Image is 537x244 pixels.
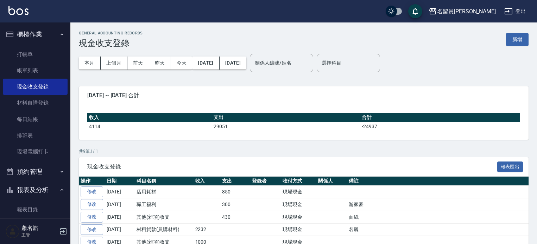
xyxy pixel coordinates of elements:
a: 報表匯出 [497,163,523,170]
a: 材料自購登錄 [3,95,68,111]
th: 日期 [105,177,135,186]
a: 修改 [81,224,103,235]
td: 名麗 [347,223,536,236]
th: 收入 [87,113,212,122]
td: [DATE] [105,211,135,223]
td: 現場現金 [281,186,316,198]
th: 收付方式 [281,177,316,186]
a: 新增 [506,36,529,42]
img: Person [6,224,20,238]
button: 前天 [127,57,149,70]
td: 其他(雜項)收支 [135,211,194,223]
button: 新增 [506,33,529,46]
p: 共 9 筆, 1 / 1 [79,148,529,154]
th: 收入 [194,177,221,186]
a: 修改 [81,186,103,197]
a: 帳單列表 [3,62,68,79]
a: 報表目錄 [3,202,68,218]
td: 材料貨款(員購材料) [135,223,194,236]
td: 29051 [212,122,360,131]
a: 排班表 [3,127,68,144]
button: 報表匯出 [497,161,523,172]
button: 預約管理 [3,163,68,181]
h5: 蕭名旂 [21,225,57,232]
td: 430 [220,211,250,223]
a: 現場電腦打卡 [3,144,68,160]
td: 店用耗材 [135,186,194,198]
td: 300 [220,198,250,211]
td: [DATE] [105,198,135,211]
button: 今天 [171,57,192,70]
button: save [408,4,422,18]
button: 昨天 [149,57,171,70]
td: 4114 [87,122,212,131]
a: 修改 [81,212,103,223]
a: 打帳單 [3,46,68,62]
div: 名留員[PERSON_NAME] [437,7,496,16]
span: 現金收支登錄 [87,163,497,170]
h2: GENERAL ACCOUNTING RECORDS [79,31,143,35]
td: 游家豪 [347,198,536,211]
button: 名留員[PERSON_NAME] [426,4,499,19]
button: 本月 [79,57,101,70]
td: 職工福利 [135,198,194,211]
th: 備註 [347,177,536,186]
td: 現場現金 [281,211,316,223]
th: 關係人 [316,177,347,186]
td: [DATE] [105,186,135,198]
th: 支出 [220,177,250,186]
th: 操作 [79,177,105,186]
th: 支出 [212,113,360,122]
button: 上個月 [101,57,127,70]
a: 每日結帳 [3,111,68,127]
button: 報表及分析 [3,181,68,199]
th: 登錄者 [250,177,281,186]
td: 現場現金 [281,198,316,211]
p: 主管 [21,232,57,238]
button: [DATE] [192,57,219,70]
span: [DATE] ~ [DATE] 合計 [87,92,520,99]
h3: 現金收支登錄 [79,38,143,48]
a: 店家日報表 [3,218,68,234]
td: 現場現金 [281,223,316,236]
a: 修改 [81,199,103,210]
td: -24937 [360,122,520,131]
button: [DATE] [220,57,246,70]
button: 櫃檯作業 [3,25,68,44]
th: 科目名稱 [135,177,194,186]
td: 2232 [194,223,221,236]
a: 現金收支登錄 [3,79,68,95]
img: Logo [8,6,29,15]
th: 合計 [360,113,520,122]
td: [DATE] [105,223,135,236]
td: 面紙 [347,211,536,223]
button: 登出 [501,5,529,18]
td: 850 [220,186,250,198]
